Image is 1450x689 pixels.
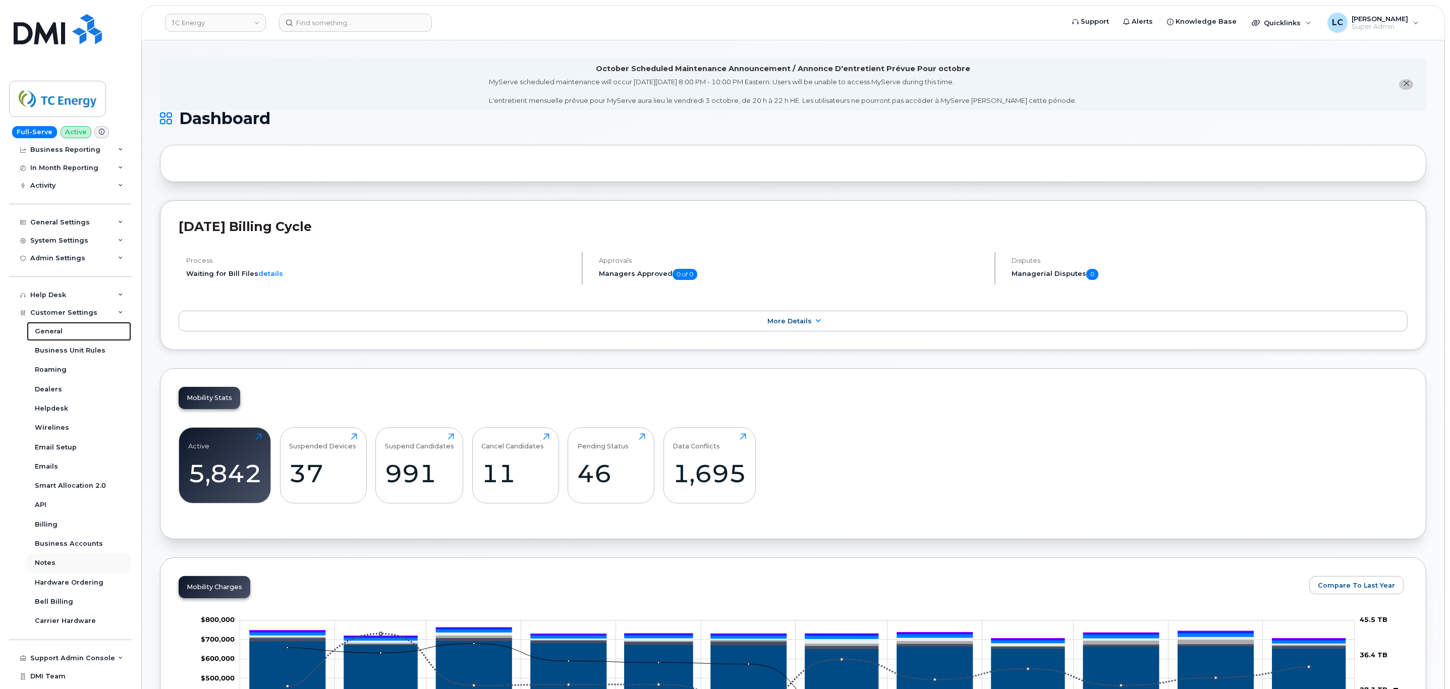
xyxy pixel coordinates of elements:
[1360,615,1387,623] tspan: 45.5 TB
[188,458,262,488] div: 5,842
[1399,79,1413,90] button: close notification
[250,629,1346,643] g: Features
[1086,269,1098,280] span: 0
[186,269,573,278] li: Waiting for Bill Files
[577,433,645,498] a: Pending Status46
[250,628,1346,640] g: GST
[201,673,235,681] g: $0
[481,433,544,450] div: Cancel Candidates
[599,257,986,264] h4: Approvals
[385,433,454,450] div: Suspend Candidates
[599,269,986,280] h5: Managers Approved
[250,627,1346,639] g: HST
[188,433,209,450] div: Active
[577,458,645,488] div: 46
[188,433,262,498] a: Active5,842
[1360,650,1387,658] tspan: 36.4 TB
[201,654,235,662] g: $0
[577,433,629,450] div: Pending Status
[767,317,812,325] span: More Details
[673,433,720,450] div: Data Conflicts
[1309,576,1404,594] button: Compare To Last Year
[258,269,283,277] a: details
[201,635,235,643] g: $0
[673,433,746,498] a: Data Conflicts1,695
[1318,581,1395,590] span: Compare To Last Year
[289,458,357,488] div: 37
[289,433,357,498] a: Suspended Devices37
[201,635,235,643] tspan: $700,000
[1012,257,1408,264] h4: Disputes
[250,627,1346,639] g: QST
[201,615,235,623] g: $0
[673,458,746,488] div: 1,695
[481,433,549,498] a: Cancel Candidates11
[179,111,270,126] span: Dashboard
[481,458,549,488] div: 11
[201,673,235,681] tspan: $500,000
[489,77,1077,105] div: MyServe scheduled maintenance will occur [DATE][DATE] 8:00 PM - 10:00 PM Eastern. Users will be u...
[186,257,573,264] h4: Process
[179,219,1408,234] h2: [DATE] Billing Cycle
[596,64,970,74] div: October Scheduled Maintenance Announcement / Annonce D'entretient Prévue Pour octobre
[1406,645,1442,681] iframe: Messenger Launcher
[201,615,235,623] tspan: $800,000
[385,458,454,488] div: 991
[1012,269,1408,280] h5: Managerial Disputes
[385,433,454,498] a: Suspend Candidates991
[289,433,356,450] div: Suspended Devices
[673,269,697,280] span: 0 of 0
[201,654,235,662] tspan: $600,000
